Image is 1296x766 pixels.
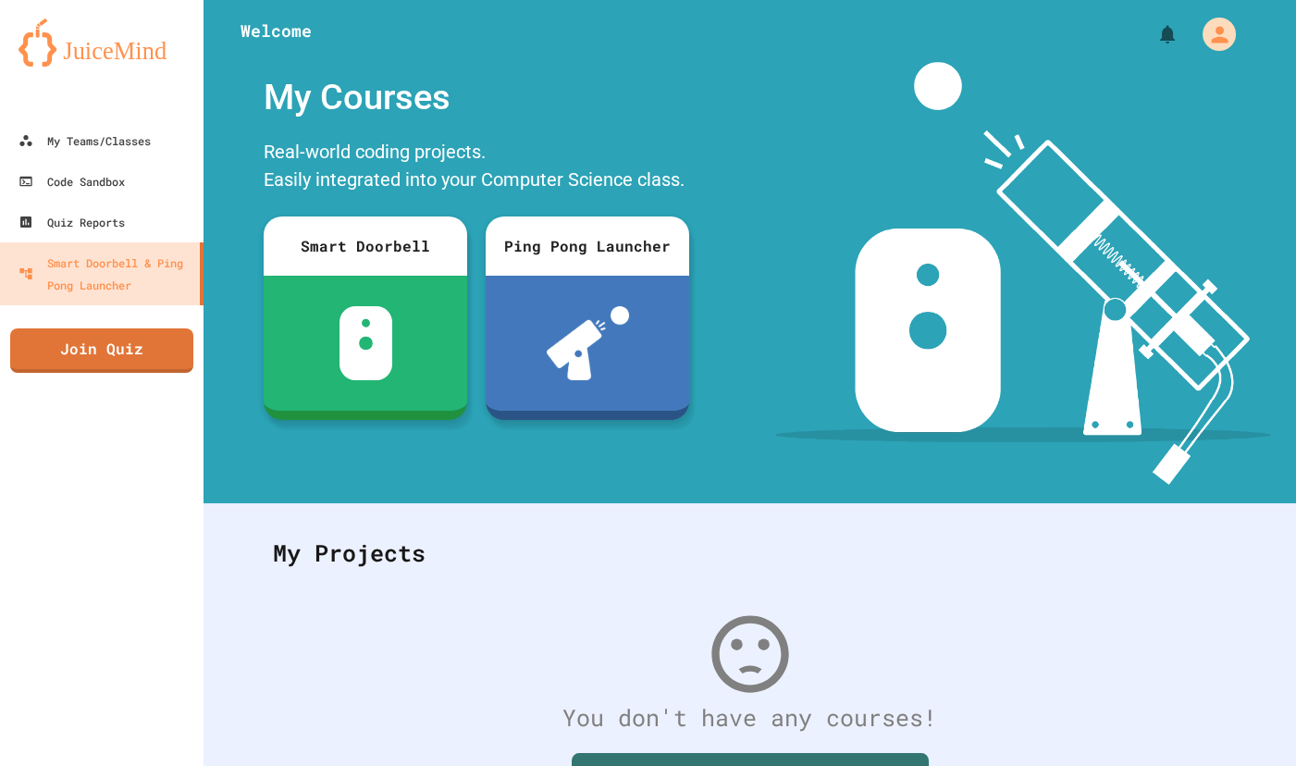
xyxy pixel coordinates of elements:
div: My Account [1183,13,1240,56]
div: Ping Pong Launcher [486,216,689,276]
div: Real-world coding projects. Easily integrated into your Computer Science class. [254,133,698,203]
img: logo-orange.svg [19,19,185,67]
div: My Projects [254,517,1245,589]
div: My Teams/Classes [19,130,151,152]
div: Code Sandbox [19,170,125,192]
div: Smart Doorbell [264,216,467,276]
img: ppl-with-ball.png [547,306,629,380]
img: sdb-white.svg [339,306,392,380]
img: banner-image-my-projects.png [775,62,1271,485]
div: My Notifications [1122,19,1183,50]
div: My Courses [254,62,698,133]
div: Smart Doorbell & Ping Pong Launcher [19,252,192,296]
div: Quiz Reports [19,211,125,233]
div: You don't have any courses! [254,700,1245,735]
a: Join Quiz [10,328,193,373]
